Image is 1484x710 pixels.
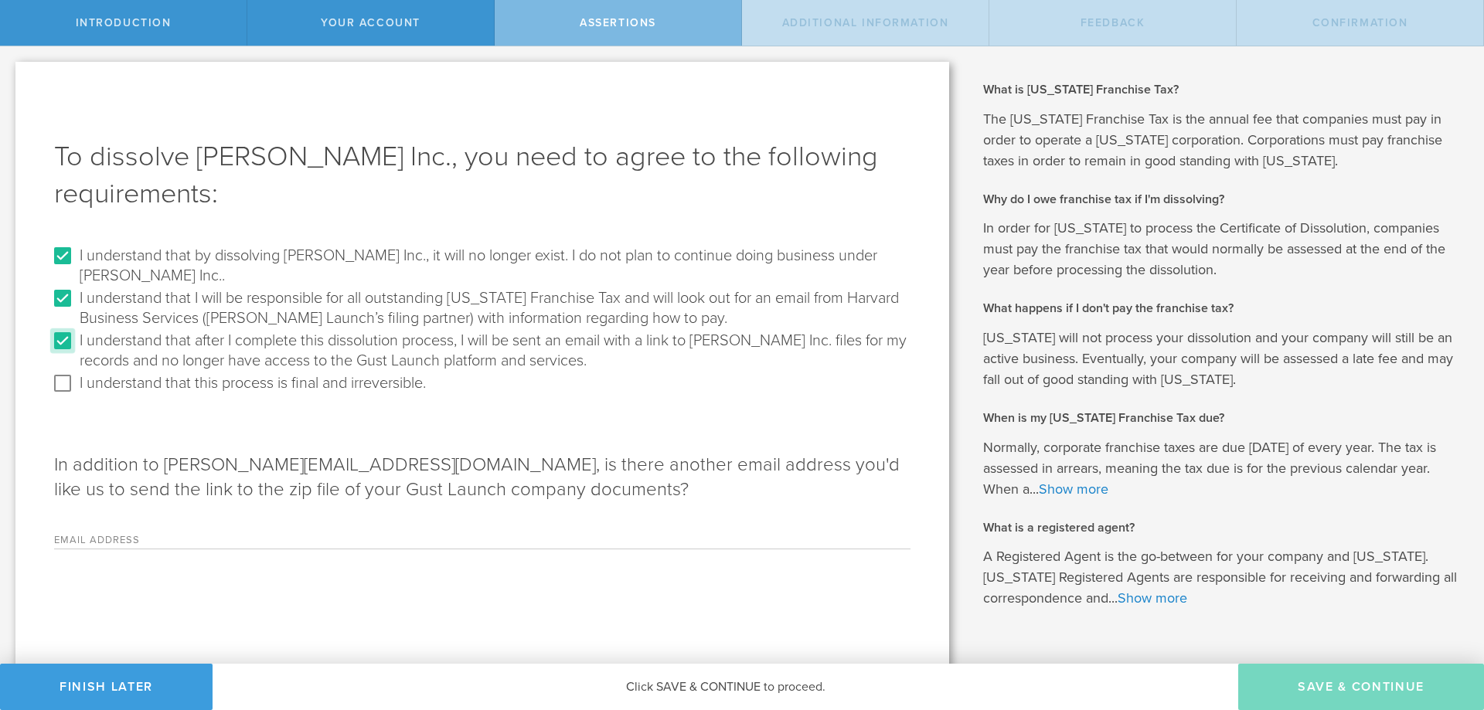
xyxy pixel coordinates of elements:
[580,16,656,29] span: Assertions
[1312,16,1408,29] span: Confirmation
[213,664,1238,710] div: Click SAVE & CONTINUE to proceed.
[983,519,1461,536] h2: What is a registered agent?
[76,16,172,29] span: Introduction
[1081,16,1145,29] span: Feedback
[983,218,1461,280] p: In order for [US_STATE] to process the Certificate of Dissolution, companies must pay the franchi...
[1118,589,1187,606] a: Show more
[54,138,910,212] h1: To dissolve [PERSON_NAME] Inc., you need to agree to the following requirements:
[983,328,1461,390] p: [US_STATE] will not process your dissolution and your company will still be an active business. E...
[80,328,907,371] label: I understand that after I complete this dissolution process, I will be sent an email with a link ...
[983,300,1461,317] h2: What happens if I don't pay the franchise tax?
[80,243,907,286] label: I understand that by dissolving [PERSON_NAME] Inc., it will no longer exist. I do not plan to con...
[1039,481,1108,498] a: Show more
[80,371,426,393] label: I understand that this process is final and irreversible.
[983,409,1461,426] h2: When is my [US_STATE] Franchise Tax due?
[54,453,910,502] p: In addition to [PERSON_NAME][EMAIL_ADDRESS][DOMAIN_NAME], is there another email address you'd li...
[983,191,1461,208] h2: Why do I owe franchise tax if I'm dissolving?
[80,286,907,328] label: I understand that I will be responsible for all outstanding [US_STATE] Franchise Tax and will loo...
[1238,664,1484,710] button: Save & Continue
[983,81,1461,98] h2: What is [US_STATE] Franchise Tax?
[983,437,1461,500] p: Normally, corporate franchise taxes are due [DATE] of every year. The tax is assessed in arrears,...
[54,535,247,549] label: Email Address
[321,16,420,29] span: Your Account
[983,109,1461,172] p: The [US_STATE] Franchise Tax is the annual fee that companies must pay in order to operate a [US_...
[983,546,1461,609] p: A Registered Agent is the go-between for your company and [US_STATE]. [US_STATE] Registered Agent...
[782,16,949,29] span: Additional Information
